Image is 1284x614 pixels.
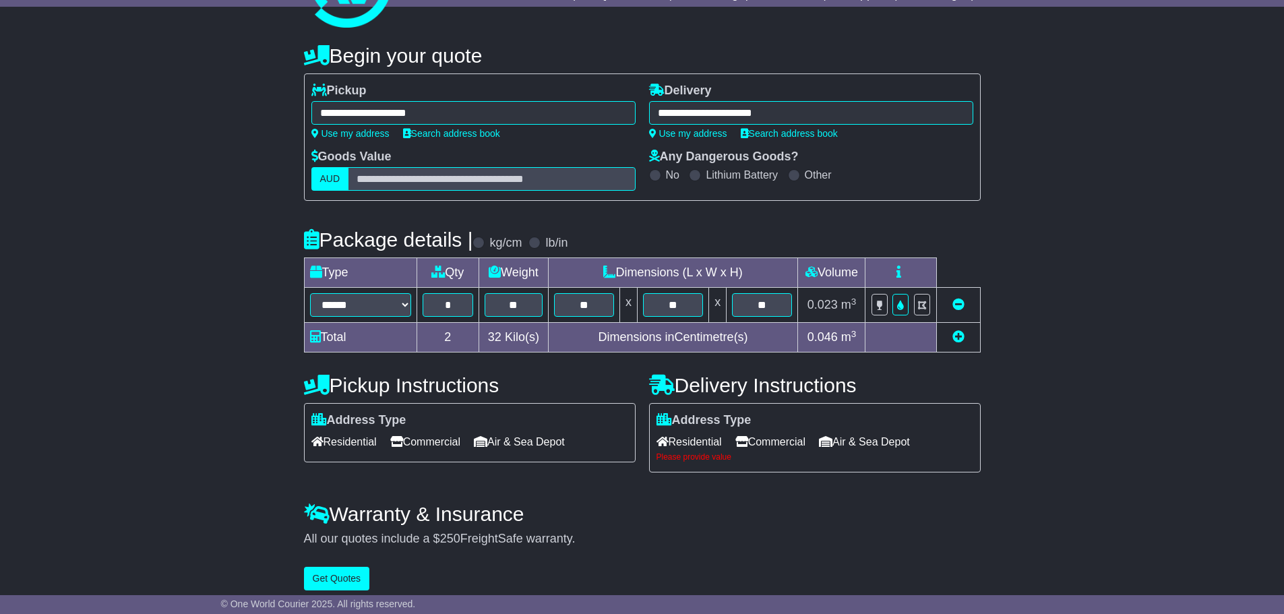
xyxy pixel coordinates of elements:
button: Get Quotes [304,567,370,590]
div: Please provide value [656,452,973,462]
td: Type [304,258,417,288]
td: Dimensions (L x W x H) [548,258,798,288]
span: Residential [656,431,722,452]
span: Commercial [390,431,460,452]
td: Kilo(s) [479,323,549,352]
sup: 3 [851,297,857,307]
span: © One World Courier 2025. All rights reserved. [221,598,416,609]
a: Search address book [403,128,500,139]
td: Dimensions in Centimetre(s) [548,323,798,352]
label: Delivery [649,84,712,98]
a: Use my address [311,128,390,139]
label: Lithium Battery [706,168,778,181]
label: Goods Value [311,150,392,164]
span: 0.046 [807,330,838,344]
td: 2 [417,323,479,352]
a: Use my address [649,128,727,139]
h4: Delivery Instructions [649,374,981,396]
h4: Warranty & Insurance [304,503,981,525]
sup: 3 [851,329,857,339]
a: Remove this item [952,298,965,311]
h4: Begin your quote [304,44,981,67]
div: All our quotes include a $ FreightSafe warranty. [304,532,981,547]
span: 250 [440,532,460,545]
label: lb/in [545,236,568,251]
span: Commercial [735,431,805,452]
span: Air & Sea Depot [474,431,565,452]
label: kg/cm [489,236,522,251]
a: Add new item [952,330,965,344]
label: Address Type [656,413,752,428]
label: Address Type [311,413,406,428]
h4: Package details | [304,228,473,251]
td: x [709,288,727,323]
label: Other [805,168,832,181]
span: m [841,298,857,311]
label: Pickup [311,84,367,98]
span: 32 [488,330,501,344]
a: Search address book [741,128,838,139]
label: Any Dangerous Goods? [649,150,799,164]
td: Total [304,323,417,352]
span: 0.023 [807,298,838,311]
label: AUD [311,167,349,191]
label: No [666,168,679,181]
span: m [841,330,857,344]
span: Residential [311,431,377,452]
td: Volume [798,258,865,288]
td: Qty [417,258,479,288]
td: x [619,288,637,323]
td: Weight [479,258,549,288]
h4: Pickup Instructions [304,374,636,396]
span: Air & Sea Depot [819,431,910,452]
